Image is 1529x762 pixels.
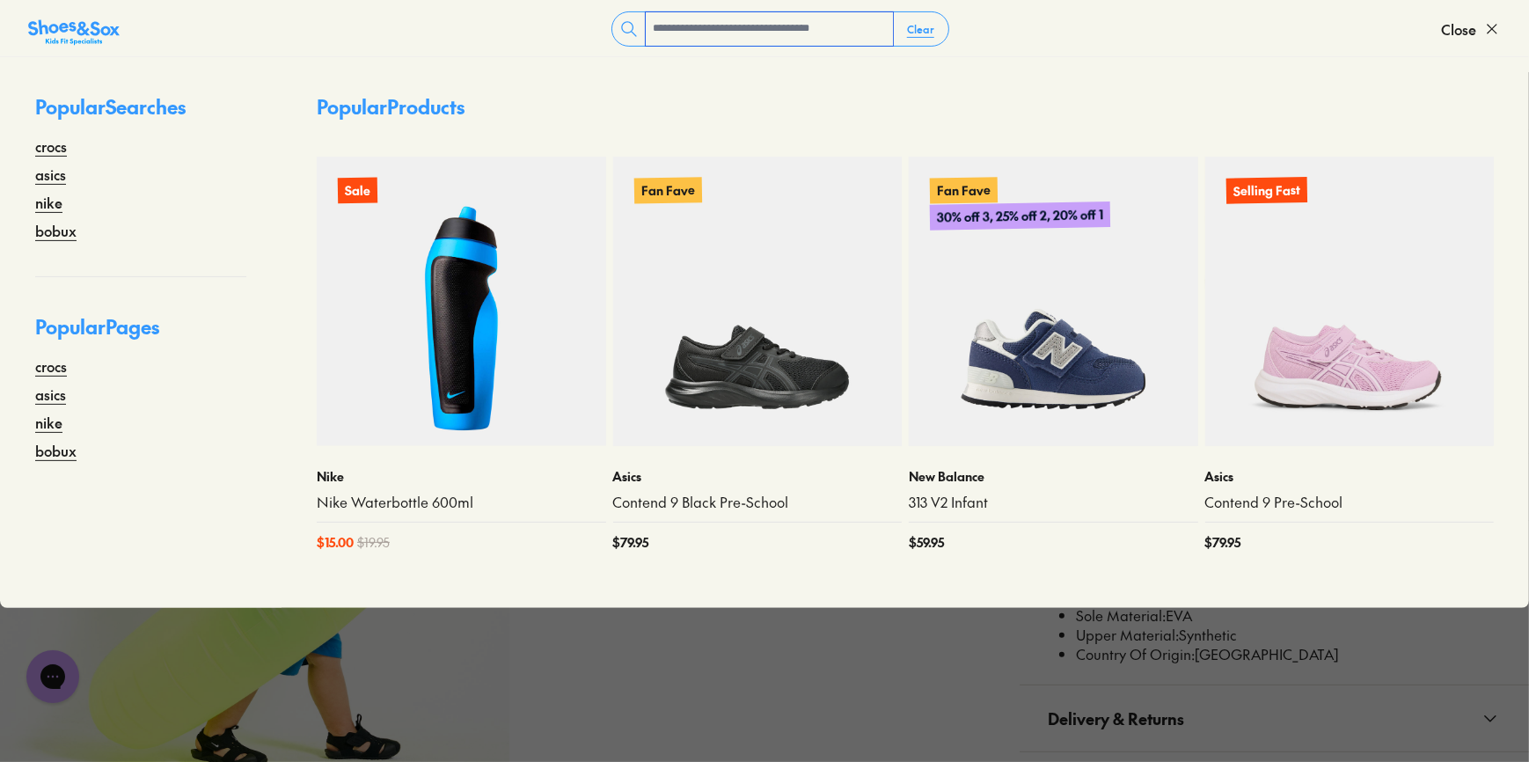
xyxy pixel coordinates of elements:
a: Shoes &amp; Sox [28,15,120,43]
p: Popular Products [317,92,465,121]
span: Sole Material: [1076,605,1166,625]
li: Synthetic [1076,626,1501,645]
a: Fan Fave [613,157,903,446]
button: Clear [893,13,948,45]
a: Fan Fave30% off 3, 25% off 2, 20% off 1 [909,157,1198,446]
p: Nike [317,467,606,486]
a: Sale [317,157,606,446]
a: asics [35,384,66,405]
span: $ 59.95 [909,533,944,552]
a: bobux [35,440,77,461]
p: Fan Fave [633,177,701,203]
span: $ 19.95 [357,533,390,552]
p: Asics [613,467,903,486]
span: Close [1441,18,1476,40]
a: Contend 9 Pre-School [1205,493,1495,512]
span: $ 79.95 [1205,533,1241,552]
a: Contend 9 Black Pre-School [613,493,903,512]
button: Delivery & Returns [1020,685,1529,751]
p: Sale [338,178,377,204]
span: Country Of Origin: [1076,644,1195,663]
p: Popular Searches [35,92,246,136]
span: Delivery & Returns [1048,692,1184,744]
a: Selling Fast [1205,157,1495,446]
p: Selling Fast [1225,177,1306,204]
li: EVA [1076,606,1501,626]
a: nike [35,412,62,433]
span: Upper Material: [1076,625,1179,644]
a: bobux [35,220,77,241]
p: Popular Pages [35,312,246,355]
p: Asics [1205,467,1495,486]
img: SNS_Logo_Responsive.svg [28,18,120,47]
a: crocs [35,355,67,377]
a: nike [35,192,62,213]
li: [GEOGRAPHIC_DATA] [1076,645,1501,664]
a: Nike Waterbottle 600ml [317,493,606,512]
p: Fan Fave [930,177,998,203]
button: Close [1441,10,1501,48]
a: asics [35,164,66,185]
span: $ 79.95 [613,533,649,552]
a: 313 V2 Infant [909,493,1198,512]
a: crocs [35,136,67,157]
p: 30% off 3, 25% off 2, 20% off 1 [930,201,1110,231]
p: New Balance [909,467,1198,486]
iframe: Gorgias live chat messenger [18,644,88,709]
span: $ 15.00 [317,533,354,552]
